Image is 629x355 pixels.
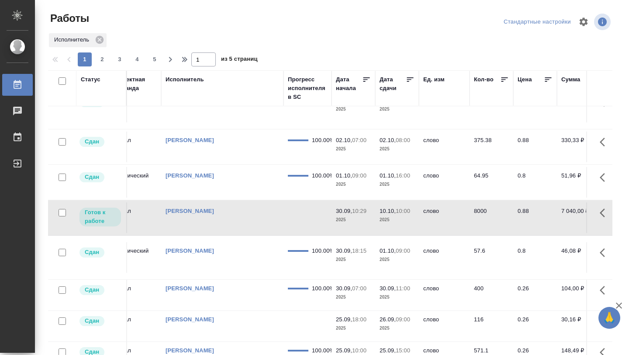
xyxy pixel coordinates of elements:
[380,75,406,93] div: Дата сдачи
[557,242,601,273] td: 46,08 ₽
[602,309,617,327] span: 🙏
[352,247,366,254] p: 18:15
[336,145,371,153] p: 2025
[166,285,214,292] a: [PERSON_NAME]
[557,202,601,233] td: 7 040,00 ₽
[419,280,470,310] td: слово
[557,167,601,198] td: 51,96 ₽
[221,54,258,66] span: из 5 страниц
[166,316,214,323] a: [PERSON_NAME]
[513,132,557,162] td: 0.88
[470,280,513,310] td: 400
[312,247,327,255] div: 100.00%
[557,92,601,122] td: 318,86 ₽
[419,132,470,162] td: слово
[396,316,410,323] p: 09:00
[312,171,327,180] div: 100.00%
[396,172,410,179] p: 16:00
[111,280,161,310] td: Русал
[312,346,327,355] div: 100.00%
[95,52,109,66] button: 2
[470,167,513,198] td: 64.95
[380,324,415,333] p: 2025
[419,167,470,198] td: слово
[573,11,594,32] span: Настроить таблицу
[336,137,352,143] p: 02.10,
[396,285,410,292] p: 11:00
[513,167,557,198] td: 0.8
[557,311,601,341] td: 30,16 ₽
[95,55,109,64] span: 2
[336,75,362,93] div: Дата начала
[501,15,573,29] div: split button
[380,208,396,214] p: 10.10,
[130,52,144,66] button: 4
[380,293,415,302] p: 2025
[419,202,470,233] td: слово
[352,208,366,214] p: 10:29
[79,136,122,148] div: Менеджер проверил работу исполнителя, передает ее на следующий этап
[166,172,214,179] a: [PERSON_NAME]
[396,247,410,254] p: 09:00
[380,316,396,323] p: 26.09,
[79,207,122,227] div: Исполнитель может приступить к работе
[336,247,352,254] p: 30.09,
[380,180,415,189] p: 2025
[513,242,557,273] td: 0.8
[352,172,366,179] p: 09:00
[380,137,396,143] p: 02.10,
[419,242,470,273] td: слово
[81,75,100,84] div: Статус
[470,202,513,233] td: 8000
[513,311,557,341] td: 0.26
[79,171,122,183] div: Менеджер проверил работу исполнителя, передает ее на следующий этап
[352,137,366,143] p: 07:00
[85,317,99,325] p: Сдан
[336,172,352,179] p: 01.10,
[336,208,352,214] p: 30.09,
[557,280,601,310] td: 104,00 ₽
[380,172,396,179] p: 01.10,
[111,132,161,162] td: Русал
[598,307,620,329] button: 🙏
[594,167,615,188] button: Здесь прячутся важные кнопки
[518,75,532,84] div: Цена
[419,311,470,341] td: слово
[380,216,415,224] p: 2025
[470,242,513,273] td: 57.6
[352,316,366,323] p: 18:00
[336,255,371,264] p: 2025
[111,202,161,233] td: Русал
[336,285,352,292] p: 30.09,
[380,255,415,264] p: 2025
[49,33,107,47] div: Исполнитель
[594,311,615,332] button: Здесь прячутся важные кнопки
[111,167,161,198] td: Технический
[130,55,144,64] span: 4
[79,247,122,258] div: Менеджер проверил работу исполнителя, передает ее на следующий этап
[561,75,580,84] div: Сумма
[380,347,396,354] p: 25.09,
[85,285,99,294] p: Сдан
[423,75,445,84] div: Ед. изм
[557,132,601,162] td: 330,33 ₽
[48,11,89,25] span: Работы
[336,347,352,354] p: 25.09,
[312,136,327,145] div: 100.00%
[336,105,371,114] p: 2025
[396,208,410,214] p: 10:00
[148,52,162,66] button: 5
[513,92,557,122] td: 0.8
[513,202,557,233] td: 0.88
[470,92,513,122] td: 398.58
[111,92,161,122] td: Технический
[85,137,99,146] p: Сдан
[594,242,615,263] button: Здесь прячутся важные кнопки
[594,280,615,301] button: Здесь прячутся важные кнопки
[380,145,415,153] p: 2025
[166,247,214,254] a: [PERSON_NAME]
[594,132,615,153] button: Здесь прячутся важные кнопки
[513,280,557,310] td: 0.26
[85,248,99,257] p: Сдан
[336,316,352,323] p: 25.09,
